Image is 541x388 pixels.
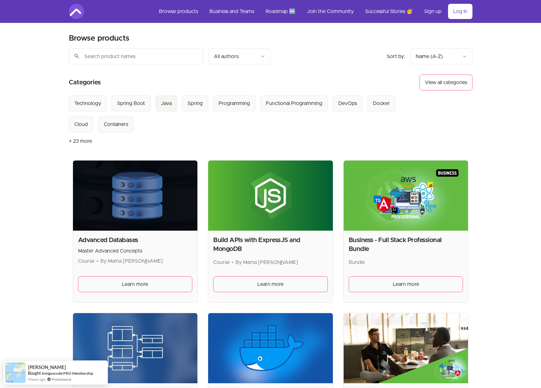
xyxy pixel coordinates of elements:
img: Product image for Docker for DevOps Engineers [208,313,333,383]
a: Join the Community [302,4,359,19]
a: Learn more [213,276,328,292]
div: Java [161,100,172,107]
button: Filter by author [208,49,271,64]
span: 4 hours ago [28,377,45,382]
span: [PERSON_NAME] [28,365,66,370]
span: By Mama [PERSON_NAME] [100,259,163,264]
button: View all categories [419,75,472,90]
h2: Browse products [69,33,129,43]
span: Course [78,259,95,264]
img: Product image for Business - Full Stack Professional Bundle [344,161,468,231]
nav: Main [154,4,472,19]
div: Spring [188,100,203,107]
span: • [232,260,234,265]
div: Programming [219,100,250,107]
div: Docker [373,100,390,107]
div: Cloud [74,121,88,128]
div: Containers [104,121,128,128]
span: Learn more [257,280,284,288]
div: Spring Boot [117,100,145,107]
input: Search product names [69,49,203,64]
div: Functional Programming [266,100,322,107]
span: search [74,52,80,61]
span: Course [213,260,230,265]
button: Product sort options [410,49,472,64]
a: Business and Teams [204,4,259,19]
h2: Categories [69,75,101,90]
a: Learn more [78,276,193,292]
p: Master Advanced Concepts [78,247,193,255]
button: + 23 more [69,132,92,150]
h2: Business - Full Stack Professional Bundle [349,236,463,253]
h2: Advanced Databases [78,236,193,245]
span: Learn more [393,280,419,288]
a: Successful Stories 🥳 [360,4,418,19]
a: Sign up [419,4,447,19]
img: Product image for Advanced Databases [73,161,198,231]
span: Sort by: [387,54,405,59]
div: Technology [74,100,101,107]
img: Product image for Build APIs with ExpressJS and MongoDB [208,161,333,231]
span: Learn more [122,280,148,288]
span: Bought [28,371,41,376]
a: Log in [448,4,472,19]
span: By Mama [PERSON_NAME] [235,260,298,265]
a: Amigoscode PRO Membership [42,371,93,376]
span: • [96,259,98,264]
img: Product image for Database Design & Implementation [73,313,198,383]
a: Learn more [349,276,463,292]
img: Product image for Full Stack Professional + Coaching [344,313,468,383]
h2: Build APIs with ExpressJS and MongoDB [213,236,328,253]
a: Browse products [154,4,203,19]
a: ProveSource [52,377,71,382]
div: DevOps [338,100,357,107]
img: Amigoscode logo [69,4,84,19]
a: Roadmap 🆕 [261,4,300,19]
img: provesource social proof notification image [5,362,26,383]
span: Bundle [349,260,365,265]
